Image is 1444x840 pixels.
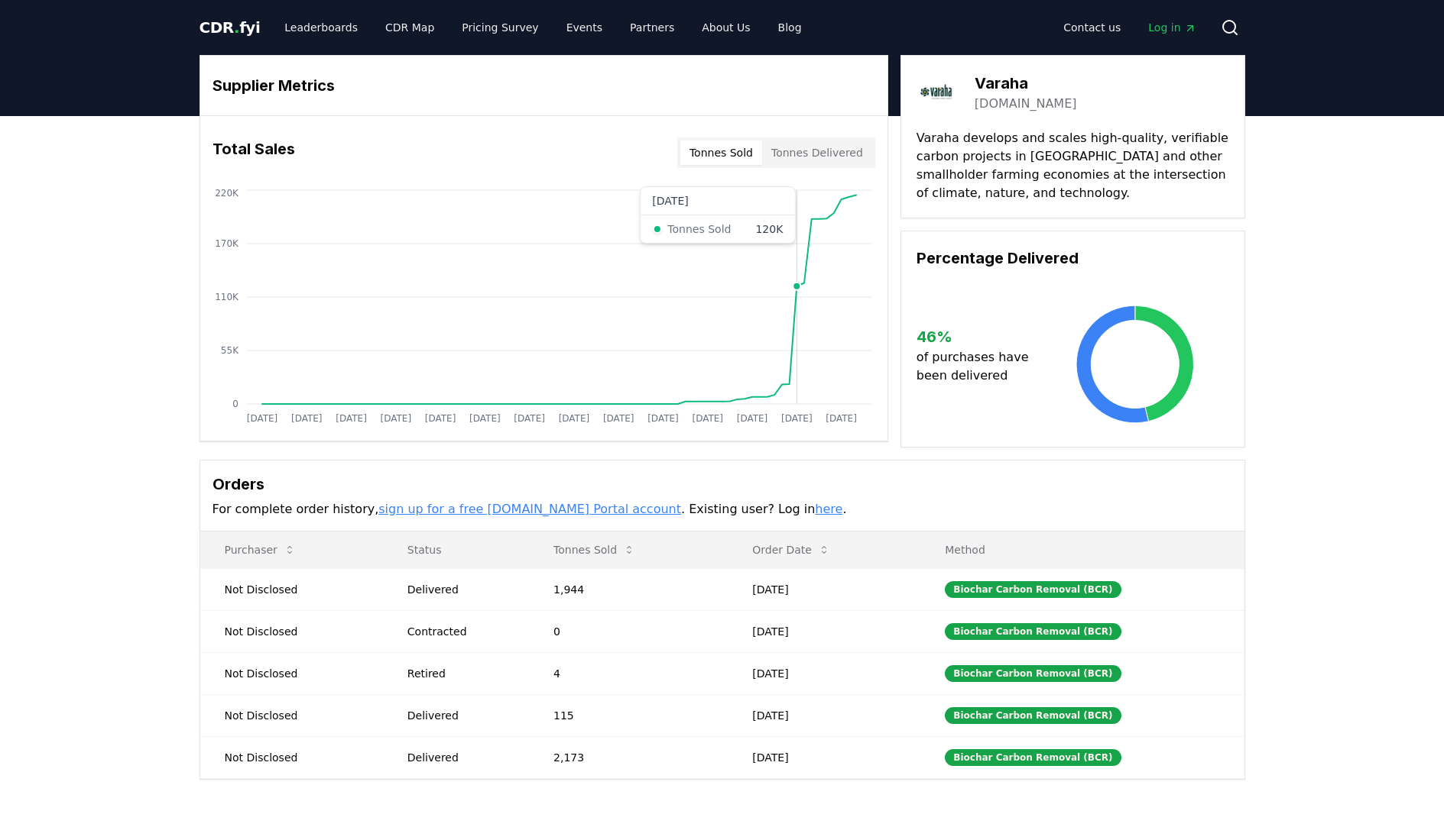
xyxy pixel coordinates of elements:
td: Not Disclosed [200,736,383,778]
div: Biochar Carbon Removal (BCR) [945,665,1121,682]
div: Contracted [407,624,517,639]
td: Not Disclosed [200,694,383,736]
td: [DATE] [728,610,920,652]
tspan: [DATE] [380,413,411,424]
a: Contact us [1051,14,1133,41]
a: sign up for a free [DOMAIN_NAME] Portal account [378,502,681,516]
p: Status [395,542,517,557]
p: Varaha develops and scales high-quality, verifiable carbon projects in [GEOGRAPHIC_DATA] and othe... [917,129,1229,202]
tspan: 110K [215,292,239,302]
td: Not Disclosed [200,610,383,652]
td: 1,944 [529,568,728,610]
td: Not Disclosed [200,652,383,694]
tspan: [DATE] [246,413,277,424]
td: Not Disclosed [200,568,383,610]
h3: 46 % [917,325,1041,348]
div: Biochar Carbon Removal (BCR) [945,707,1121,724]
tspan: [DATE] [602,413,634,424]
img: Varaha-logo [917,71,959,114]
button: Tonnes Sold [541,535,647,565]
nav: Main [1051,14,1208,41]
td: [DATE] [728,568,920,610]
button: Purchaser [213,535,308,565]
span: CDR fyi [200,18,261,37]
tspan: 220K [215,188,239,199]
span: . [234,18,239,37]
button: Order Date [740,535,842,565]
a: CDR Map [373,14,446,41]
div: Retired [407,666,517,681]
td: [DATE] [728,736,920,778]
td: [DATE] [728,652,920,694]
a: Partners [618,14,686,41]
h3: Varaha [975,72,1077,95]
p: Method [933,542,1231,557]
tspan: 55K [220,345,239,356]
h3: Percentage Delivered [917,247,1229,270]
div: Biochar Carbon Removal (BCR) [945,581,1121,598]
tspan: [DATE] [336,413,367,424]
tspan: [DATE] [290,413,322,424]
a: About Us [690,14,762,41]
td: [DATE] [728,694,920,736]
a: Pricing Survey [449,14,550,41]
h3: Total Sales [213,137,295,168]
td: 0 [529,610,728,652]
tspan: [DATE] [514,413,545,424]
a: [DOMAIN_NAME] [975,95,1077,113]
tspan: [DATE] [558,413,589,424]
nav: Main [272,14,813,41]
td: 115 [529,694,728,736]
tspan: 0 [232,399,239,409]
a: here [815,502,842,516]
div: Delivered [407,708,517,723]
tspan: 170K [215,238,239,249]
td: 4 [529,652,728,694]
tspan: [DATE] [424,413,456,424]
div: Delivered [407,750,517,765]
tspan: [DATE] [736,413,767,424]
div: Biochar Carbon Removal (BCR) [945,623,1121,640]
a: Log in [1136,14,1208,41]
tspan: [DATE] [647,413,679,424]
tspan: [DATE] [469,413,501,424]
p: of purchases have been delivered [917,348,1041,385]
div: Biochar Carbon Removal (BCR) [945,749,1121,766]
h3: Supplier Metrics [213,74,875,97]
span: Log in [1148,20,1196,35]
button: Tonnes Delivered [762,141,872,165]
tspan: [DATE] [692,413,723,424]
a: CDR.fyi [200,17,261,38]
a: Events [554,14,615,41]
h3: Orders [213,473,1232,496]
p: For complete order history, . Existing user? Log in . [213,500,1232,519]
button: Tonnes Sold [680,141,762,165]
a: Leaderboards [272,14,370,41]
tspan: [DATE] [826,413,857,424]
div: Delivered [407,582,517,597]
a: Blog [766,14,814,41]
td: 2,173 [529,736,728,778]
tspan: [DATE] [781,413,813,424]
